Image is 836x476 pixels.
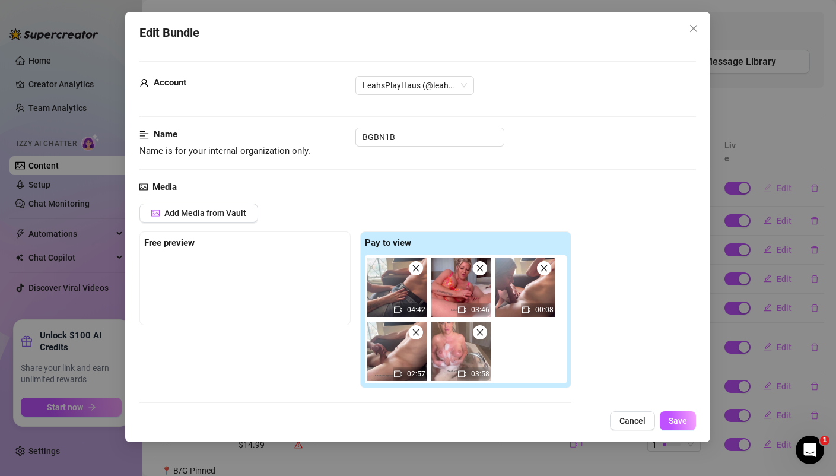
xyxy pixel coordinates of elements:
[367,258,427,317] img: media
[431,258,491,317] div: 03:46
[152,182,177,192] strong: Media
[495,258,555,317] div: 00:08
[412,264,420,272] span: close
[367,322,427,381] img: media
[669,416,688,426] span: Save
[620,416,646,426] span: Cancel
[139,145,310,156] span: Name is for your internal organization only.
[412,328,420,337] span: close
[407,306,425,314] span: 04:42
[689,24,699,33] span: close
[144,237,195,248] strong: Free preview
[431,258,491,317] img: media
[476,264,484,272] span: close
[367,258,427,317] div: 04:42
[151,209,160,217] span: picture
[407,370,425,378] span: 02:57
[154,77,186,88] strong: Account
[154,129,177,139] strong: Name
[164,208,246,218] span: Add Media from Vault
[660,411,697,430] button: Save
[363,77,467,94] span: LeahsPlayHaus (@leahsplayhausxxx)
[522,306,530,314] span: video-camera
[685,24,704,33] span: Close
[394,306,402,314] span: video-camera
[139,180,148,195] span: picture
[139,204,258,223] button: Add Media from Vault
[495,258,555,317] img: media
[431,322,491,381] img: media
[394,370,402,378] span: video-camera
[471,370,489,378] span: 03:58
[458,370,466,378] span: video-camera
[139,76,149,90] span: user
[139,24,199,42] span: Edit Bundle
[471,306,489,314] span: 03:46
[796,436,824,464] iframe: Intercom live chat
[820,436,829,445] span: 1
[535,306,554,314] span: 00:08
[540,264,548,272] span: close
[431,322,491,381] div: 03:58
[355,128,504,147] input: Enter a name
[367,322,427,381] div: 02:57
[685,19,704,38] button: Close
[139,128,149,142] span: align-left
[458,306,466,314] span: video-camera
[611,411,656,430] button: Cancel
[476,328,484,337] span: close
[365,237,411,248] strong: Pay to view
